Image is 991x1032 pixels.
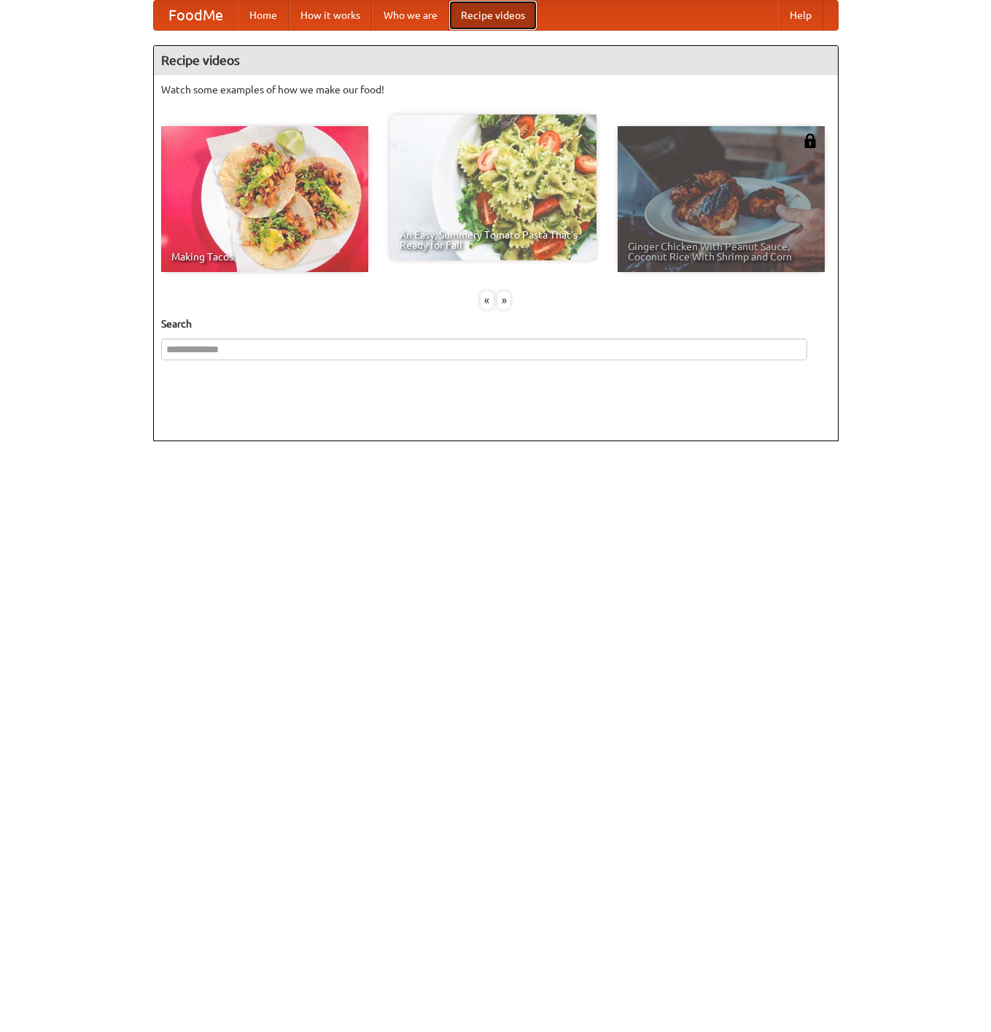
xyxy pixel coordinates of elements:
span: Making Tacos [171,252,358,262]
h5: Search [161,317,831,331]
div: » [497,291,510,309]
div: « [481,291,494,309]
a: Help [778,1,823,30]
span: An Easy, Summery Tomato Pasta That's Ready for Fall [400,230,586,250]
a: Home [238,1,289,30]
a: Making Tacos [161,126,368,272]
a: An Easy, Summery Tomato Pasta That's Ready for Fall [389,115,596,260]
a: FoodMe [154,1,238,30]
a: Recipe videos [449,1,537,30]
p: Watch some examples of how we make our food! [161,82,831,97]
a: Who we are [372,1,449,30]
h4: Recipe videos [154,46,838,75]
img: 483408.png [803,133,817,148]
a: How it works [289,1,372,30]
